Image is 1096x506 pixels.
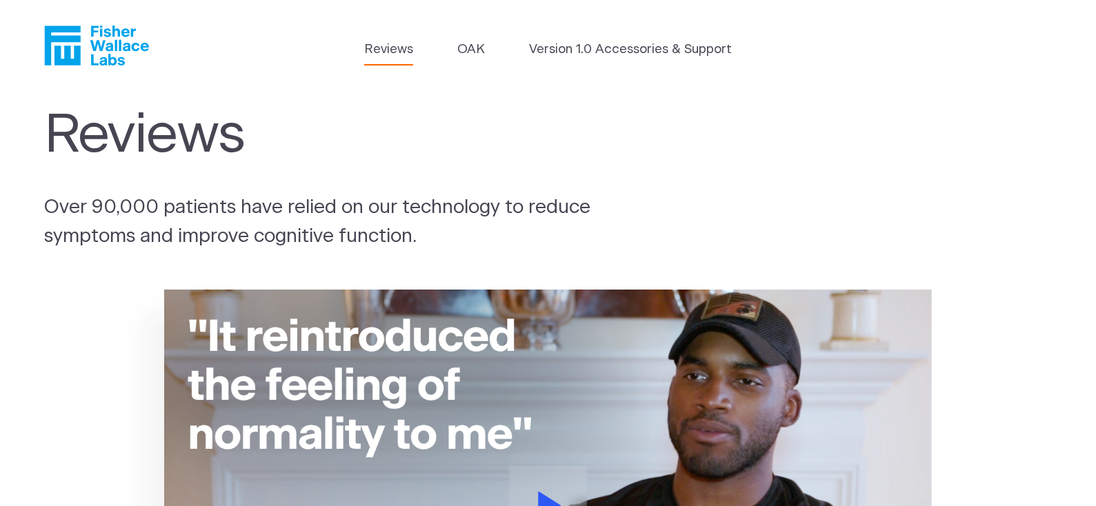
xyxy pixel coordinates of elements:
a: Version 1.0 Accessories & Support [529,40,732,59]
a: Fisher Wallace [44,26,149,65]
a: OAK [457,40,485,59]
a: Reviews [364,40,413,59]
h1: Reviews [44,104,618,168]
p: Over 90,000 patients have relied on our technology to reduce symptoms and improve cognitive funct... [44,194,647,252]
